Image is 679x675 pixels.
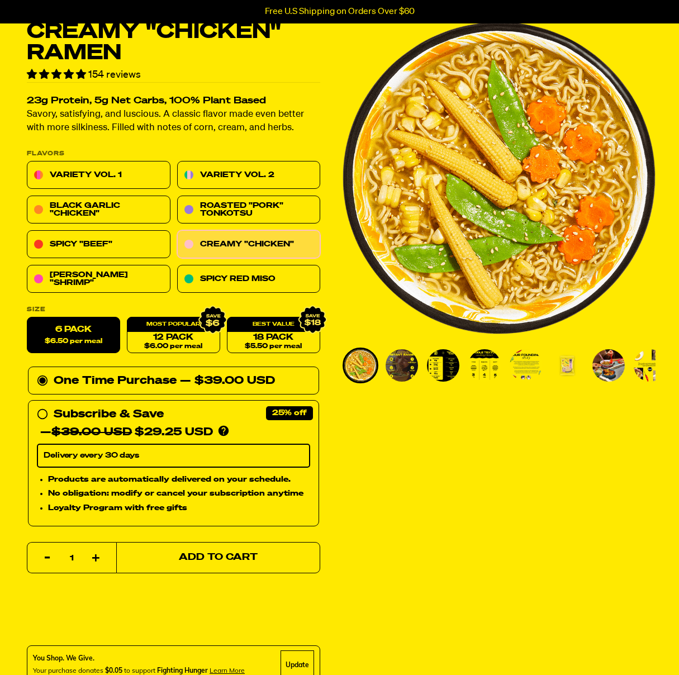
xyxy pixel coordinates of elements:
[177,265,321,293] a: Spicy Red Miso
[386,349,418,382] img: Creamy "Chicken" Ramen
[37,372,310,390] div: One Time Purchase
[634,349,666,382] img: Creamy "Chicken" Ramen
[27,317,120,354] label: 6 Pack
[468,349,501,382] img: Creamy "Chicken" Ramen
[27,108,320,135] p: Savory, satisfying, and luscious. A classic flavor made even better with more silkiness. Filled w...
[343,21,656,334] li: 1 of 8
[343,348,378,383] li: Go to slide 1
[245,343,302,350] span: $5.50 per meal
[427,349,459,382] img: Creamy "Chicken" Ramen
[27,196,170,224] a: Black Garlic "Chicken"
[344,349,377,382] img: Creamy "Chicken" Ramen
[6,625,105,669] iframe: Marketing Popup
[124,666,155,674] span: to support
[48,488,310,500] li: No obligation: modify or cancel your subscription anytime
[116,542,320,573] button: Add to Cart
[425,348,461,383] li: Go to slide 3
[210,666,245,674] span: Learn more about donating
[51,427,132,438] del: $39.00 USD
[27,151,320,157] p: Flavors
[177,231,321,259] a: Creamy "Chicken"
[265,7,415,17] p: Free U.S Shipping on Orders Over $60
[177,161,321,189] a: Variety Vol. 2
[384,348,420,383] li: Go to slide 2
[343,21,656,334] img: Creamy "Chicken" Ramen
[127,317,220,354] a: 12 Pack$6.00 per meal
[40,424,213,441] div: — $29.25 USD
[177,196,321,224] a: Roasted "Pork" Tonkotsu
[551,349,583,382] img: Creamy "Chicken" Ramen
[27,307,320,313] label: Size
[179,553,258,563] span: Add to Cart
[33,666,103,674] span: Your purchase donates
[592,349,625,382] img: Creamy "Chicken" Ramen
[508,348,544,383] li: Go to slide 5
[33,653,245,663] div: You Shop. We Give.
[48,473,310,486] li: Products are automatically delivered on your schedule.
[591,348,626,383] li: Go to slide 7
[343,348,656,383] div: PDP main carousel thumbnails
[144,343,202,350] span: $6.00 per meal
[180,372,275,390] div: — $39.00 USD
[27,265,170,293] a: [PERSON_NAME] "Shrimp"
[88,70,141,80] span: 154 reviews
[227,317,320,354] a: 18 Pack$5.50 per meal
[54,406,164,424] div: Subscribe & Save
[27,21,320,64] h1: Creamy "Chicken" Ramen
[632,348,668,383] li: Go to slide 8
[549,348,585,383] li: Go to slide 6
[467,348,502,383] li: Go to slide 4
[37,444,310,468] select: Subscribe & Save —$39.00 USD$29.25 USD Products are automatically delivered on your schedule. No ...
[343,21,656,334] div: PDP main carousel
[48,502,310,515] li: Loyalty Program with free gifts
[27,161,170,189] a: Variety Vol. 1
[105,666,122,674] span: $0.05
[27,231,170,259] a: Spicy "Beef"
[27,97,320,106] h2: 23g Protein, 5g Net Carbs, 100% Plant Based
[157,666,208,674] span: Fighting Hunger
[45,338,102,345] span: $6.50 per meal
[34,543,110,574] input: quantity
[27,70,88,80] span: 4.78 stars
[510,349,542,382] img: Creamy "Chicken" Ramen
